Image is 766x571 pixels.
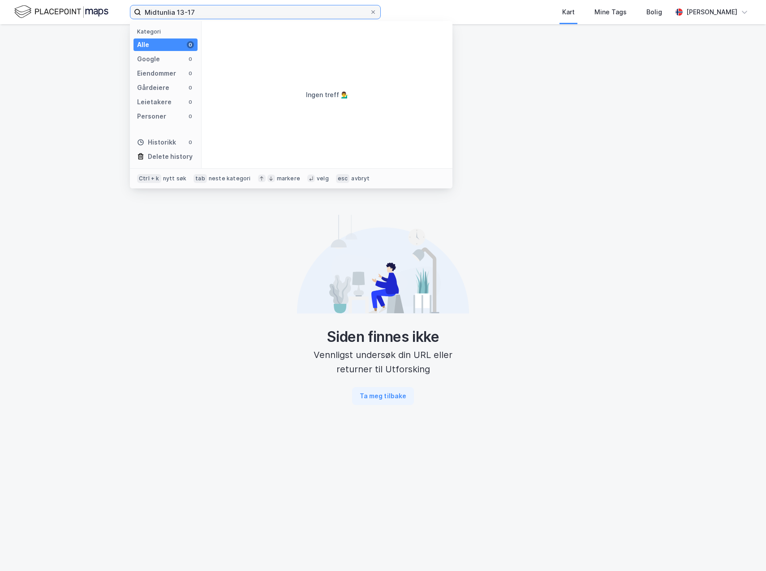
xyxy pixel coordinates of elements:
[194,174,207,183] div: tab
[187,70,194,77] div: 0
[187,55,194,63] div: 0
[351,175,370,182] div: avbryt
[187,139,194,146] div: 0
[209,175,251,182] div: neste kategori
[137,39,149,50] div: Alle
[137,82,169,93] div: Gårdeiere
[187,98,194,106] div: 0
[137,97,172,107] div: Leietakere
[277,175,300,182] div: markere
[14,4,108,20] img: logo.f888ab2527a4732fd821a326f86c7f29.svg
[163,175,187,182] div: nytt søk
[297,328,469,346] div: Siden finnes ikke
[317,175,329,182] div: velg
[562,7,575,17] div: Kart
[721,528,766,571] iframe: Chat Widget
[137,111,166,122] div: Personer
[686,7,737,17] div: [PERSON_NAME]
[187,113,194,120] div: 0
[137,174,161,183] div: Ctrl + k
[297,348,469,376] div: Vennligst undersøk din URL eller returner til Utforsking
[306,89,349,100] div: Ingen treff 💁‍♂️
[187,41,194,48] div: 0
[646,7,662,17] div: Bolig
[137,54,160,64] div: Google
[141,5,370,19] input: Søk på adresse, matrikkel, gårdeiere, leietakere eller personer
[594,7,627,17] div: Mine Tags
[352,387,414,405] button: Ta meg tilbake
[148,151,193,162] div: Delete history
[137,28,198,35] div: Kategori
[137,68,176,79] div: Eiendommer
[137,137,176,148] div: Historikk
[336,174,350,183] div: esc
[187,84,194,91] div: 0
